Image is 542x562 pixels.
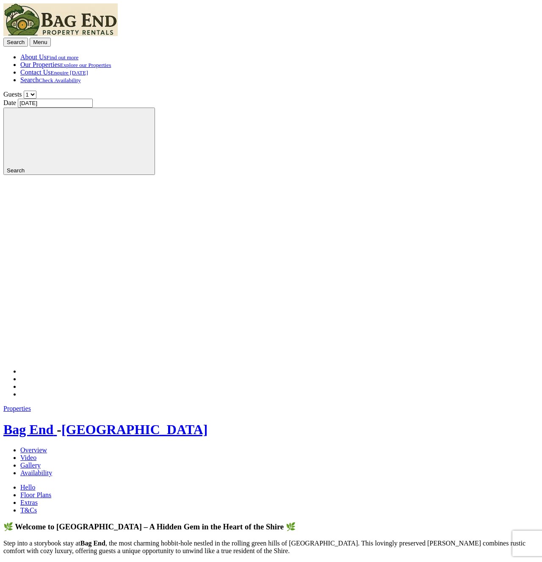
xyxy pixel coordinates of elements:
[20,484,36,491] a: Hello
[3,422,53,437] span: Bag End
[20,469,52,476] a: Availability
[51,69,88,76] small: Enquire [DATE]
[20,69,88,76] a: Contact UsEnquire [DATE]
[18,99,93,108] input: Arrival Date
[39,77,81,83] small: Check Availability
[33,39,47,45] span: Menu
[60,62,111,68] small: Explore our Properties
[20,446,47,454] a: Overview
[20,462,41,469] a: Gallery
[3,91,22,98] label: Guests
[20,499,38,506] a: Extras
[3,522,539,532] h3: 🌿 Welcome to [GEOGRAPHIC_DATA] – A Hidden Gem in the Heart of the Shire 🌿
[20,61,111,68] a: Our PropertiesExplore our Properties
[80,540,105,547] strong: Bag End
[57,422,207,437] span: -
[3,108,155,175] button: Search
[3,540,539,555] p: Step into a storybook stay at , the most charming hobbit-hole nestled in the rolling green hills ...
[3,405,31,412] a: Properties
[20,454,36,461] a: Video
[3,38,28,47] button: Search
[20,76,81,83] a: SearchCheck Availability
[7,39,25,45] span: Search
[30,38,50,47] button: Menu
[47,54,79,61] small: Find out more
[7,167,25,174] span: Search
[3,422,57,437] a: Bag End
[20,491,51,498] a: Floor Plans
[61,422,207,437] a: [GEOGRAPHIC_DATA]
[20,507,37,514] a: T&Cs
[20,53,78,61] a: About UsFind out more
[3,99,16,106] label: Date
[3,3,118,36] img: Bag End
